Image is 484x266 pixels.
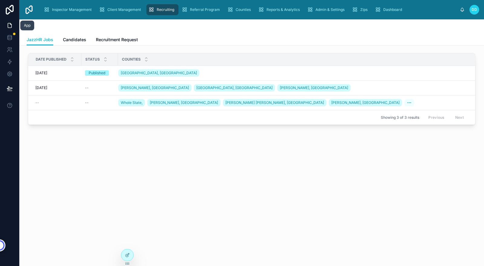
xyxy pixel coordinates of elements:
[35,85,78,90] a: [DATE]
[118,68,467,78] a: [GEOGRAPHIC_DATA], [GEOGRAPHIC_DATA]
[52,7,92,12] span: Inspector Management
[277,84,351,91] a: [PERSON_NAME], [GEOGRAPHIC_DATA]
[118,99,145,106] a: Whole State,
[267,7,300,12] span: Reports & Analytics
[96,37,138,43] span: Recruitment Request
[223,99,326,106] a: [PERSON_NAME] [PERSON_NAME], [GEOGRAPHIC_DATA]
[39,3,460,16] div: scrollable content
[256,4,304,15] a: Reports & Analytics
[85,85,89,90] span: --
[97,4,145,15] a: Client Management
[190,7,220,12] span: Referral Program
[107,7,141,12] span: Client Management
[180,4,224,15] a: Referral Program
[150,100,218,105] span: [PERSON_NAME], [GEOGRAPHIC_DATA]
[85,100,114,105] a: --
[85,70,114,76] a: Published
[360,7,368,12] span: Zips
[305,4,349,15] a: Admin & Settings
[27,34,53,46] a: JazzHR Jobs
[329,99,402,106] a: [PERSON_NAME], [GEOGRAPHIC_DATA]
[35,100,39,105] span: --
[24,23,31,28] div: App
[85,57,100,62] span: Status
[118,84,191,91] a: [PERSON_NAME], [GEOGRAPHIC_DATA]
[89,70,105,76] div: Published
[121,85,189,90] span: [PERSON_NAME], [GEOGRAPHIC_DATA]
[472,7,477,12] span: DD
[63,37,86,43] span: Candidates
[121,71,197,75] span: [GEOGRAPHIC_DATA], [GEOGRAPHIC_DATA]
[194,84,275,91] a: [GEOGRAPHIC_DATA], [GEOGRAPHIC_DATA]
[118,83,467,93] a: [PERSON_NAME], [GEOGRAPHIC_DATA][GEOGRAPHIC_DATA], [GEOGRAPHIC_DATA][PERSON_NAME], [GEOGRAPHIC_DATA]
[24,5,34,15] img: App logo
[35,100,78,105] a: --
[35,85,47,90] span: [DATE]
[122,57,141,62] span: Counties
[96,34,138,46] a: Recruitment Request
[85,85,114,90] a: --
[146,4,178,15] a: Recruiting
[147,99,221,106] a: [PERSON_NAME], [GEOGRAPHIC_DATA]
[63,34,86,46] a: Candidates
[225,4,255,15] a: Counties
[36,57,67,62] span: Date published
[383,7,402,12] span: Dashboard
[157,7,174,12] span: Recruiting
[381,115,419,120] span: Showing 3 of 3 results
[316,7,345,12] span: Admin & Settings
[196,85,273,90] span: [GEOGRAPHIC_DATA], [GEOGRAPHIC_DATA]
[331,100,400,105] span: [PERSON_NAME], [GEOGRAPHIC_DATA]
[373,4,406,15] a: Dashboard
[42,4,96,15] a: Inspector Management
[225,100,324,105] span: [PERSON_NAME] [PERSON_NAME], [GEOGRAPHIC_DATA]
[35,71,78,75] a: [DATE]
[85,100,89,105] span: --
[280,85,348,90] span: [PERSON_NAME], [GEOGRAPHIC_DATA]
[27,37,53,43] span: JazzHR Jobs
[350,4,372,15] a: Zips
[118,98,467,108] a: Whole State,[PERSON_NAME], [GEOGRAPHIC_DATA][PERSON_NAME] [PERSON_NAME], [GEOGRAPHIC_DATA][PERSON...
[35,71,47,75] span: [DATE]
[118,69,199,77] a: [GEOGRAPHIC_DATA], [GEOGRAPHIC_DATA]
[236,7,251,12] span: Counties
[121,100,142,105] span: Whole State,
